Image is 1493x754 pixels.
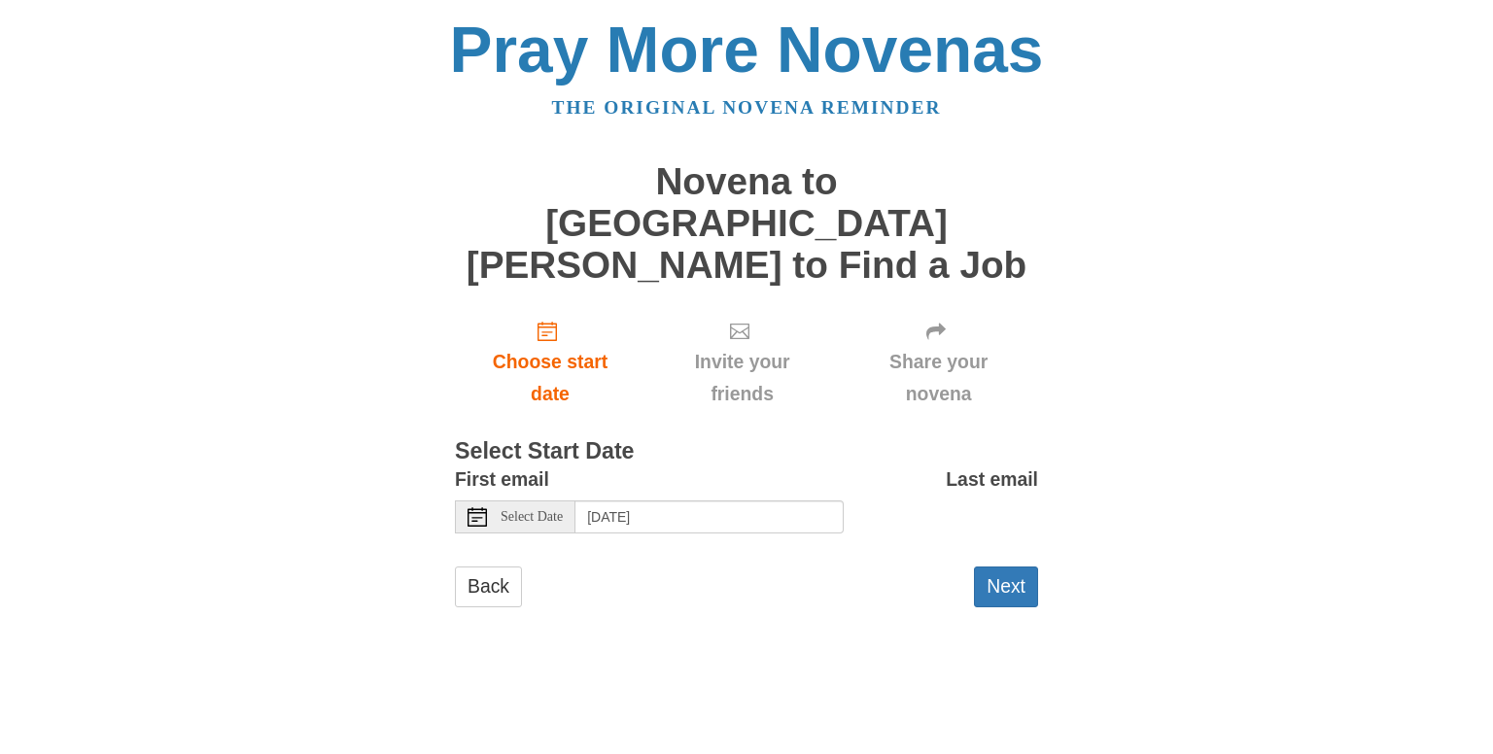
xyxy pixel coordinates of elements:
[839,305,1038,421] div: Click "Next" to confirm your start date first.
[645,305,839,421] div: Click "Next" to confirm your start date first.
[858,346,1019,410] span: Share your novena
[665,346,819,410] span: Invite your friends
[450,14,1044,86] a: Pray More Novenas
[474,346,626,410] span: Choose start date
[455,161,1038,286] h1: Novena to [GEOGRAPHIC_DATA][PERSON_NAME] to Find a Job
[455,439,1038,464] h3: Select Start Date
[946,463,1038,496] label: Last email
[501,510,563,524] span: Select Date
[455,463,549,496] label: First email
[552,97,942,118] a: The original novena reminder
[974,566,1038,606] button: Next
[455,305,645,421] a: Choose start date
[455,566,522,606] a: Back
